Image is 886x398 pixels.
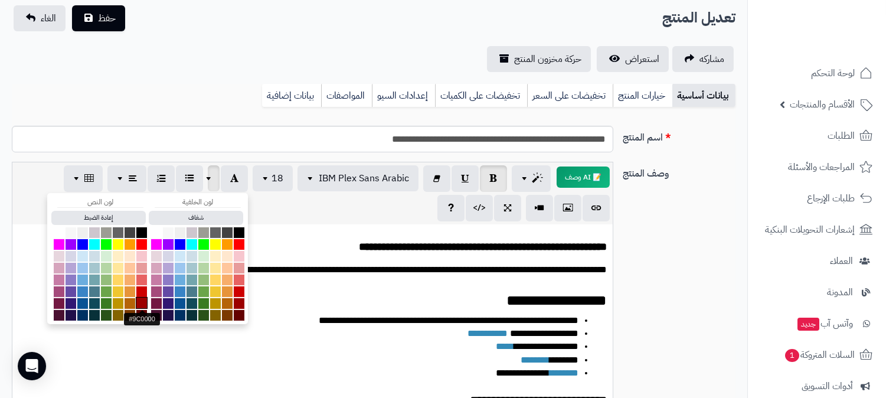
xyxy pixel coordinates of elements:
a: خيارات المنتج [613,84,672,107]
a: العملاء [755,247,879,275]
span: المراجعات والأسئلة [788,159,855,175]
span: الطلبات [828,128,855,144]
span: لوحة التحكم [811,65,855,81]
button: حفظ [72,5,125,31]
a: إشعارات التحويلات البنكية [755,216,879,244]
a: بيانات أساسية [672,84,735,107]
a: المدونة [755,278,879,306]
button: 📝 AI وصف [557,167,610,188]
label: اسم المنتج [618,126,740,145]
span: استعراض [625,52,659,66]
a: المواصفات [321,84,372,107]
label: وصف المنتج [618,162,740,181]
a: حركة مخزون المنتج [487,46,591,72]
a: تخفيضات على الكميات [435,84,527,107]
span: حركة مخزون المنتج [514,52,581,66]
h2: تعديل المنتج [662,6,735,30]
button: إعادة الضبط [51,211,146,225]
span: 18 [272,171,283,185]
a: السلات المتروكة1 [755,341,879,369]
span: المدونة [827,284,853,301]
button: IBM Plex Sans Arabic [297,165,419,191]
button: 18 [253,165,293,191]
span: إشعارات التحويلات البنكية [765,221,855,238]
a: مشاركه [672,46,734,72]
button: شفاف [149,211,243,225]
a: الغاء [14,5,66,31]
span: مشاركه [699,52,724,66]
span: السلات المتروكة [784,347,855,363]
span: الغاء [41,11,56,25]
div: لون النص [57,197,143,208]
a: بيانات إضافية [262,84,321,107]
span: طلبات الإرجاع [807,190,855,207]
span: وآتس آب [796,315,853,332]
div: Open Intercom Messenger [18,352,46,380]
img: logo-2.png [806,28,875,53]
a: طلبات الإرجاع [755,184,879,213]
span: جديد [797,318,819,331]
a: إعدادات السيو [372,84,435,107]
a: وآتس آبجديد [755,309,879,338]
a: تخفيضات على السعر [527,84,613,107]
span: 1 [785,349,799,362]
span: حفظ [98,11,116,25]
a: لوحة التحكم [755,59,879,87]
a: استعراض [597,46,669,72]
span: أدوات التسويق [802,378,853,394]
span: IBM Plex Sans Arabic [319,171,409,185]
span: الأقسام والمنتجات [790,96,855,113]
span: العملاء [830,253,853,269]
a: المراجعات والأسئلة [755,153,879,181]
div: لون الخلفية [155,197,241,208]
div: #9C0000 [124,313,160,326]
a: الطلبات [755,122,879,150]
